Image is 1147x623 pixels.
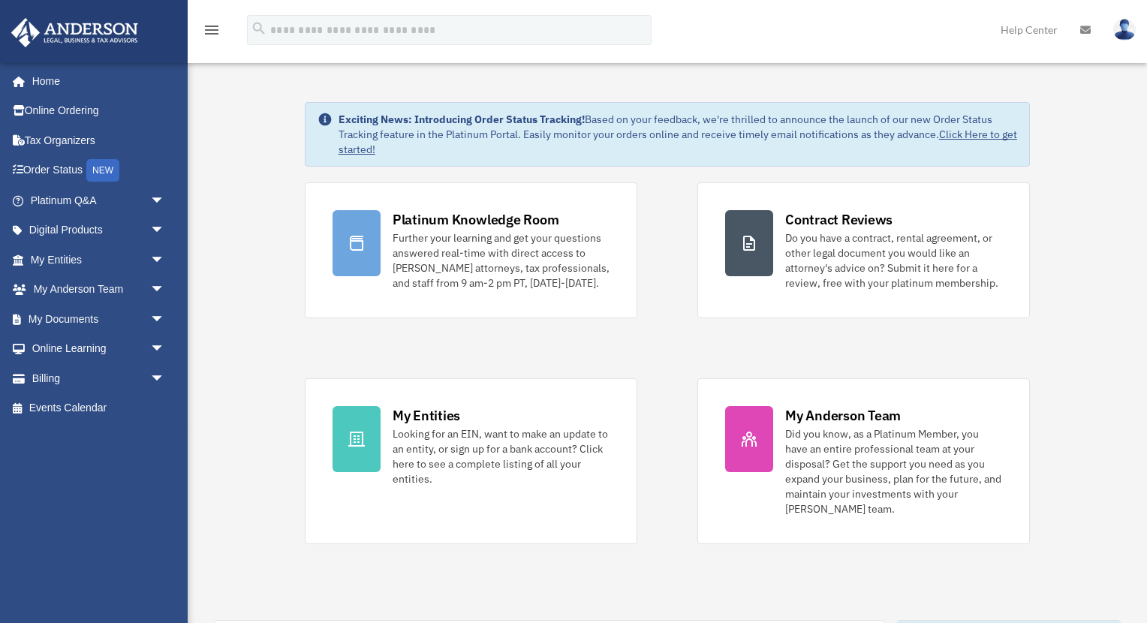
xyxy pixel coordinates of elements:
img: Anderson Advisors Platinum Portal [7,18,143,47]
a: menu [203,26,221,39]
a: My Anderson Teamarrow_drop_down [11,275,188,305]
i: search [251,20,267,37]
a: Platinum Knowledge Room Further your learning and get your questions answered real-time with dire... [305,182,637,318]
a: Click Here to get started! [339,128,1017,156]
a: Tax Organizers [11,125,188,155]
a: Contract Reviews Do you have a contract, rental agreement, or other legal document you would like... [697,182,1030,318]
a: Online Learningarrow_drop_down [11,334,188,364]
a: Events Calendar [11,393,188,423]
a: Digital Productsarrow_drop_down [11,215,188,245]
div: Did you know, as a Platinum Member, you have an entire professional team at your disposal? Get th... [785,426,1002,516]
span: arrow_drop_down [150,275,180,305]
div: My Anderson Team [785,406,901,425]
img: User Pic [1113,19,1136,41]
a: Platinum Q&Aarrow_drop_down [11,185,188,215]
span: arrow_drop_down [150,215,180,246]
div: NEW [86,159,119,182]
a: Order StatusNEW [11,155,188,186]
span: arrow_drop_down [150,185,180,216]
div: Do you have a contract, rental agreement, or other legal document you would like an attorney's ad... [785,230,1002,290]
span: arrow_drop_down [150,245,180,275]
span: arrow_drop_down [150,304,180,335]
div: Looking for an EIN, want to make an update to an entity, or sign up for a bank account? Click her... [393,426,610,486]
a: My Entities Looking for an EIN, want to make an update to an entity, or sign up for a bank accoun... [305,378,637,544]
a: Home [11,66,180,96]
a: My Anderson Team Did you know, as a Platinum Member, you have an entire professional team at your... [697,378,1030,544]
div: Contract Reviews [785,210,893,229]
a: Online Ordering [11,96,188,126]
div: My Entities [393,406,460,425]
a: Billingarrow_drop_down [11,363,188,393]
div: Platinum Knowledge Room [393,210,559,229]
div: Further your learning and get your questions answered real-time with direct access to [PERSON_NAM... [393,230,610,290]
a: My Documentsarrow_drop_down [11,304,188,334]
div: Based on your feedback, we're thrilled to announce the launch of our new Order Status Tracking fe... [339,112,1017,157]
strong: Exciting News: Introducing Order Status Tracking! [339,113,585,126]
i: menu [203,21,221,39]
span: arrow_drop_down [150,363,180,394]
a: My Entitiesarrow_drop_down [11,245,188,275]
span: arrow_drop_down [150,334,180,365]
